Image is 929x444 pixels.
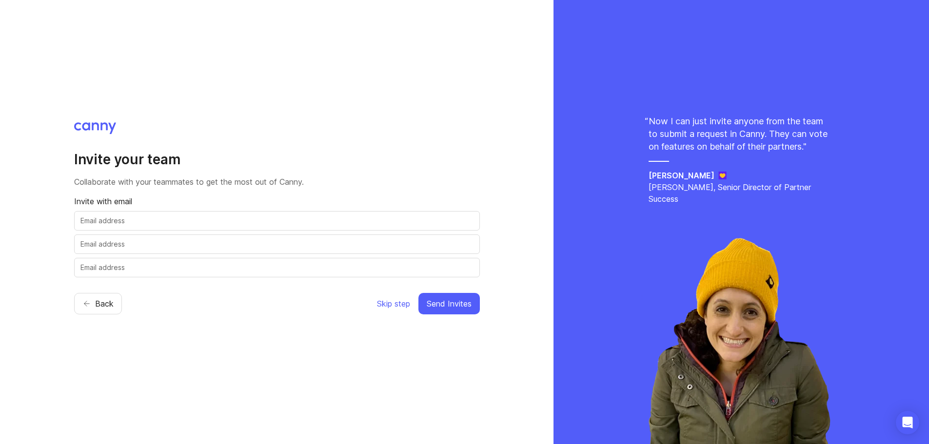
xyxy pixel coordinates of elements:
input: Email address [80,215,474,226]
p: Collaborate with your teammates to get the most out of Canny. [74,176,480,188]
button: Back [74,293,122,314]
img: Jane logo [718,172,727,179]
img: rachel-ec36006e32d921eccbc7237da87631ad.webp [642,230,841,444]
span: Back [95,298,114,309]
p: Invite with email [74,195,480,207]
p: Now I can just invite anyone from the team to submit a request in Canny. They can vote on feature... [649,115,834,153]
div: Open Intercom Messenger [896,411,919,434]
button: Skip step [376,293,411,314]
input: Email address [80,239,474,250]
button: Send Invites [418,293,480,314]
img: Canny logo [74,122,117,134]
span: Send Invites [427,298,472,309]
input: Email address [80,262,474,273]
p: [PERSON_NAME], Senior Director of Partner Success [649,181,834,205]
h2: Invite your team [74,151,480,168]
h5: [PERSON_NAME] [649,170,714,181]
span: Skip step [377,298,410,309]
